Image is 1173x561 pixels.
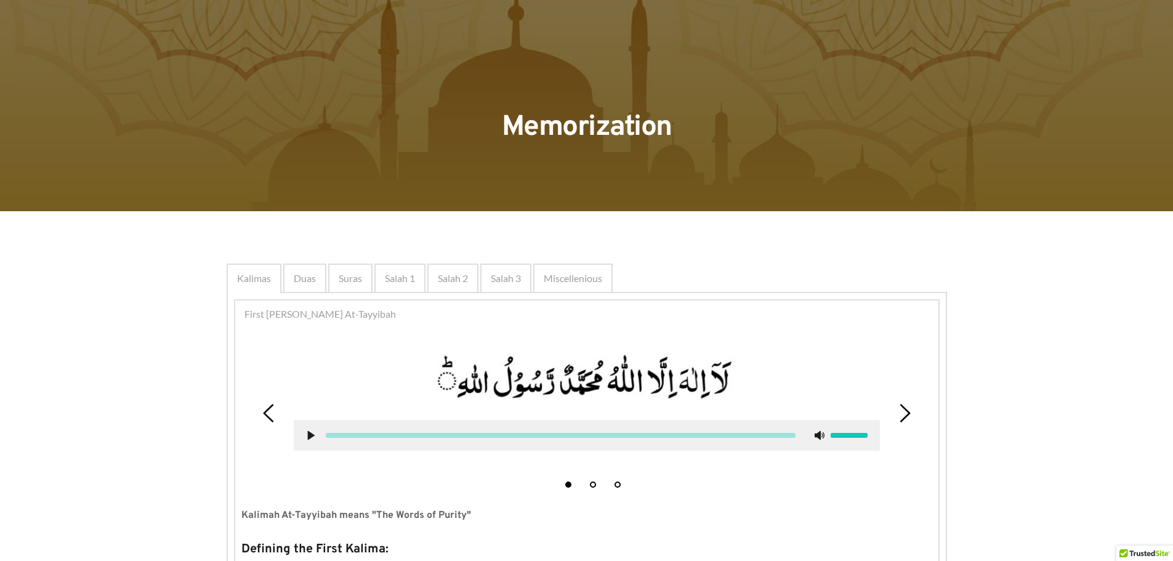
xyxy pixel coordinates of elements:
span: Suras [339,271,362,286]
span: Miscellenious [544,271,602,286]
span: Duas [294,271,316,286]
button: 1 of 3 [565,482,571,488]
strong: Defining the First Kalima: [241,541,389,557]
strong: Kalimah At-Tayyibah means "The Words of Purity" [241,509,471,522]
span: Salah 1 [385,271,415,286]
span: Salah 3 [491,271,521,286]
span: Salah 2 [438,271,468,286]
button: 3 of 3 [615,482,621,488]
button: 2 of 3 [590,482,596,488]
span: First [PERSON_NAME] At-Tayyibah [244,307,396,321]
span: Kalimas [237,271,271,286]
span: Memorization [502,110,672,146]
